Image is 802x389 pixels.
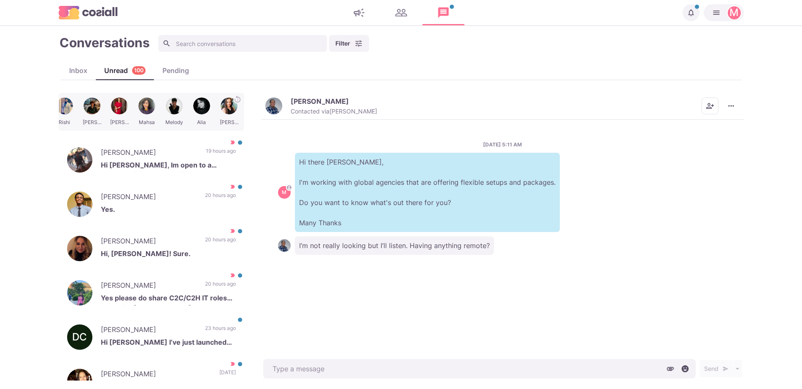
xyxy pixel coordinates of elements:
button: Aaron Pulliam[PERSON_NAME]Contacted via[PERSON_NAME] [265,97,377,115]
button: Add add contacts [702,97,718,114]
p: 20 hours ago [205,280,236,293]
p: [PERSON_NAME] [101,324,197,337]
button: Filter [329,35,369,52]
img: Aaron Pulliam [265,97,282,114]
p: Contacted via [PERSON_NAME] [291,108,377,115]
p: [PERSON_NAME] [101,280,197,293]
p: Yes. [101,204,236,217]
p: [DATE] [219,369,236,381]
button: Send [700,360,733,377]
button: Select emoji [679,362,691,375]
img: logo [59,6,118,19]
p: 100 [134,67,143,75]
p: [PERSON_NAME] [101,236,197,249]
div: Unread [96,65,154,76]
p: [DATE] 5:11 AM [483,141,522,149]
img: Aaron Pulliam [278,239,291,252]
img: Riya Aggarwal [67,280,92,305]
p: Hi [PERSON_NAME], Im open to a conversation, however, if I’m honest I’m relatively happy at the m... [101,160,236,173]
button: More menu [723,97,740,114]
p: [PERSON_NAME] [291,97,349,105]
div: Martin [729,8,739,18]
p: Hi, [PERSON_NAME]! Sure. [101,249,236,261]
p: I’m not really looking but I’ll listen. Having anything remote? [295,236,494,255]
div: Pending [154,65,197,76]
p: Hi there [PERSON_NAME], I'm working with global agencies that are offering flexible setups and pa... [295,153,560,232]
div: Inbox [61,65,96,76]
p: [PERSON_NAME] [101,147,197,160]
p: 19 hours ago [206,147,236,160]
p: 20 hours ago [205,192,236,204]
p: [PERSON_NAME] [101,369,211,381]
img: Emmanuel Ojo [67,192,92,217]
p: 20 hours ago [205,236,236,249]
p: Yes please do share C2C/C2H IT roles at Email - [PERSON_NAME][EMAIL_ADDRESS][DOMAIN_NAME] [101,293,236,305]
button: Attach files [664,362,677,375]
button: Notifications [683,4,699,21]
div: Martin [282,190,286,195]
img: Kate Wojciechowska [67,236,92,261]
div: Danny Clark [72,332,87,342]
p: Hi [PERSON_NAME] I’ve just launched an Indiegogo campaign for our startup Funalyse 🎮 – turning bo... [101,337,236,350]
img: Jacob Saunders [67,147,92,173]
h1: Conversations [59,35,150,50]
svg: avatar [286,185,291,190]
input: Search conversations [158,35,327,52]
button: Martin [704,4,744,21]
p: [PERSON_NAME] [101,192,197,204]
p: 23 hours ago [205,324,236,337]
